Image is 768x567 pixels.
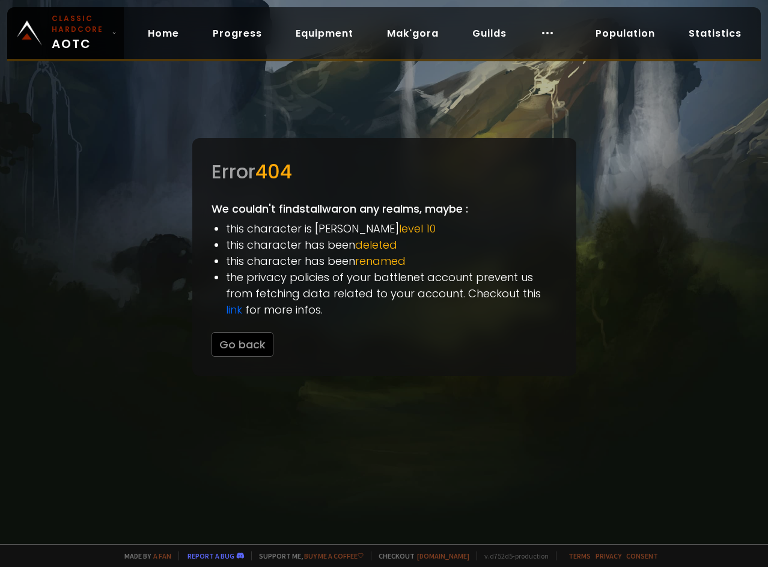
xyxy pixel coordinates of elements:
[417,551,469,560] a: [DOMAIN_NAME]
[377,21,448,46] a: Mak'gora
[226,302,242,317] a: link
[226,220,557,237] li: this character is [PERSON_NAME]
[355,237,397,252] span: deleted
[399,221,436,236] span: level 10
[255,158,292,185] span: 404
[477,551,549,560] span: v. d752d5 - production
[138,21,189,46] a: Home
[679,21,751,46] a: Statistics
[304,551,364,560] a: Buy me a coffee
[203,21,272,46] a: Progress
[192,138,576,376] div: We couldn't find stallwar on any realms, maybe :
[568,551,591,560] a: Terms
[212,332,273,357] button: Go back
[226,269,557,318] li: the privacy policies of your battlenet account prevent us from fetching data related to your acco...
[212,337,273,352] a: Go back
[226,253,557,269] li: this character has been
[52,13,107,35] small: Classic Hardcore
[7,7,124,59] a: Classic HardcoreAOTC
[371,551,469,560] span: Checkout
[52,13,107,53] span: AOTC
[226,237,557,253] li: this character has been
[626,551,658,560] a: Consent
[596,551,621,560] a: Privacy
[153,551,171,560] a: a fan
[117,551,171,560] span: Made by
[463,21,516,46] a: Guilds
[286,21,363,46] a: Equipment
[355,253,406,268] span: renamed
[586,21,665,46] a: Population
[251,551,364,560] span: Support me,
[212,157,557,186] div: Error
[187,551,234,560] a: Report a bug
